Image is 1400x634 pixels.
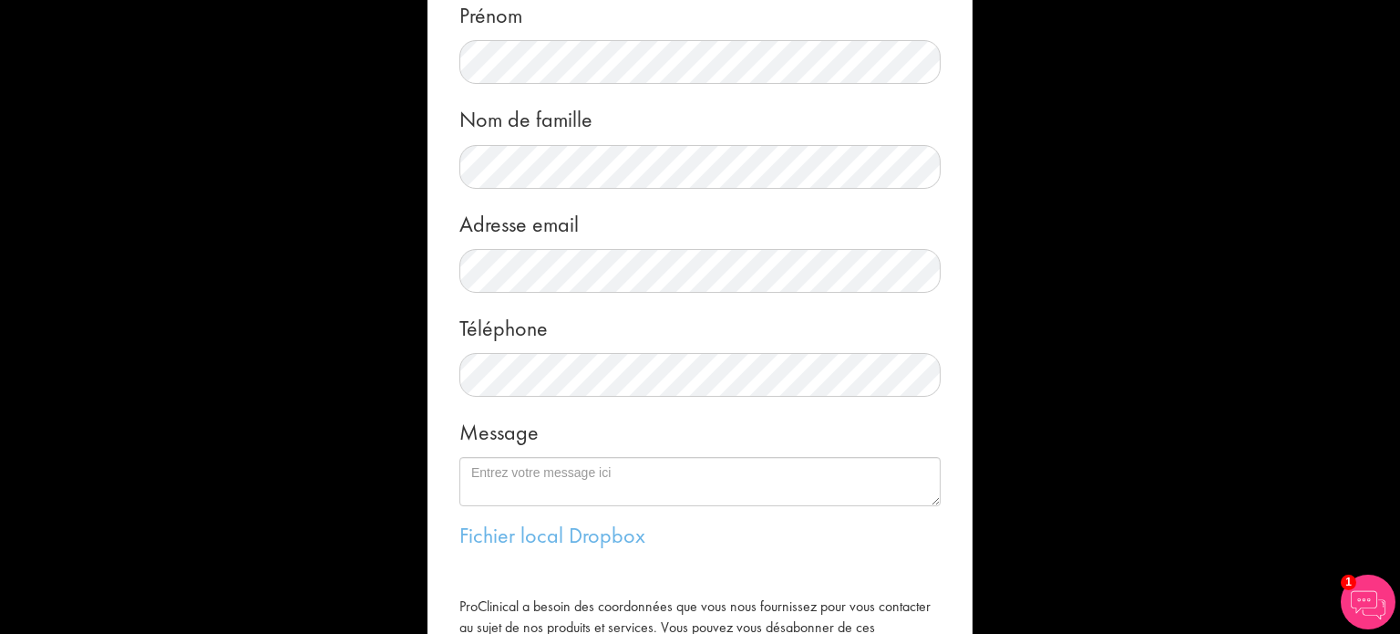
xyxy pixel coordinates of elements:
[459,418,539,446] font: Message
[459,314,548,342] font: Téléphone
[459,105,592,133] font: Nom de famille
[1341,575,1395,629] img: Chatbot
[459,521,563,549] a: Fichier local
[459,210,579,238] font: Adresse email
[569,521,645,549] a: Dropbox
[1345,576,1352,588] font: 1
